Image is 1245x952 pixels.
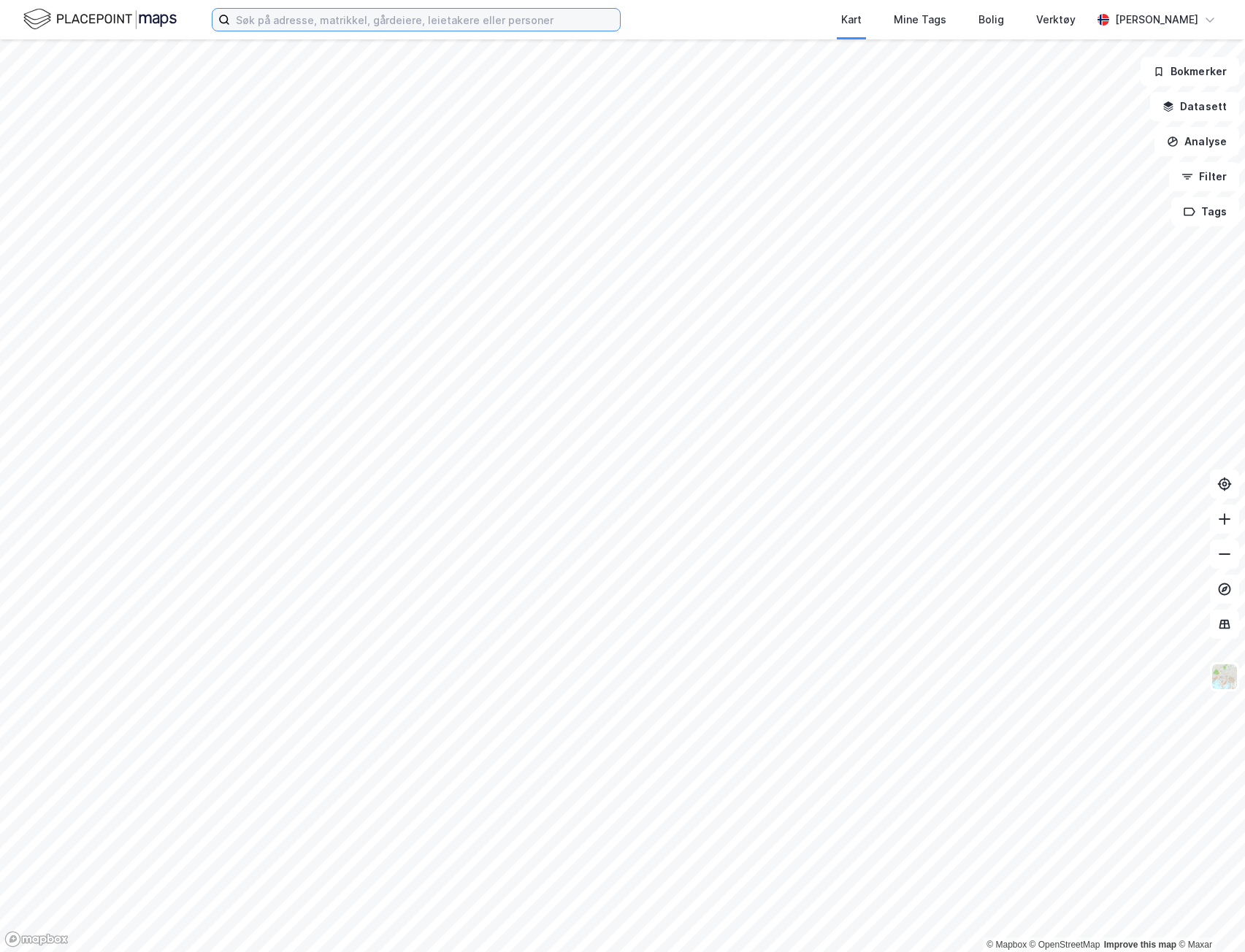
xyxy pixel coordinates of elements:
[23,7,177,32] img: logo.f888ab2527a4732fd821a326f86c7f29.svg
[1115,11,1198,28] div: [PERSON_NAME]
[1104,940,1176,950] a: Improve this map
[1141,57,1239,86] button: Bokmerker
[1172,882,1245,952] div: Kontrollprogram for chat
[978,11,1004,28] div: Bolig
[1150,92,1239,121] button: Datasett
[1036,11,1076,28] div: Verktøy
[894,11,946,28] div: Mine Tags
[230,9,620,31] input: Søk på adresse, matrikkel, gårdeiere, leietakere eller personer
[1154,127,1239,156] button: Analyse
[4,931,69,948] a: Mapbox homepage
[1030,940,1100,950] a: OpenStreetMap
[1211,663,1238,691] img: Z
[987,940,1027,950] a: Mapbox
[1169,162,1239,191] button: Filter
[1172,882,1245,952] iframe: Chat Widget
[841,11,862,28] div: Kart
[1171,197,1239,226] button: Tags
